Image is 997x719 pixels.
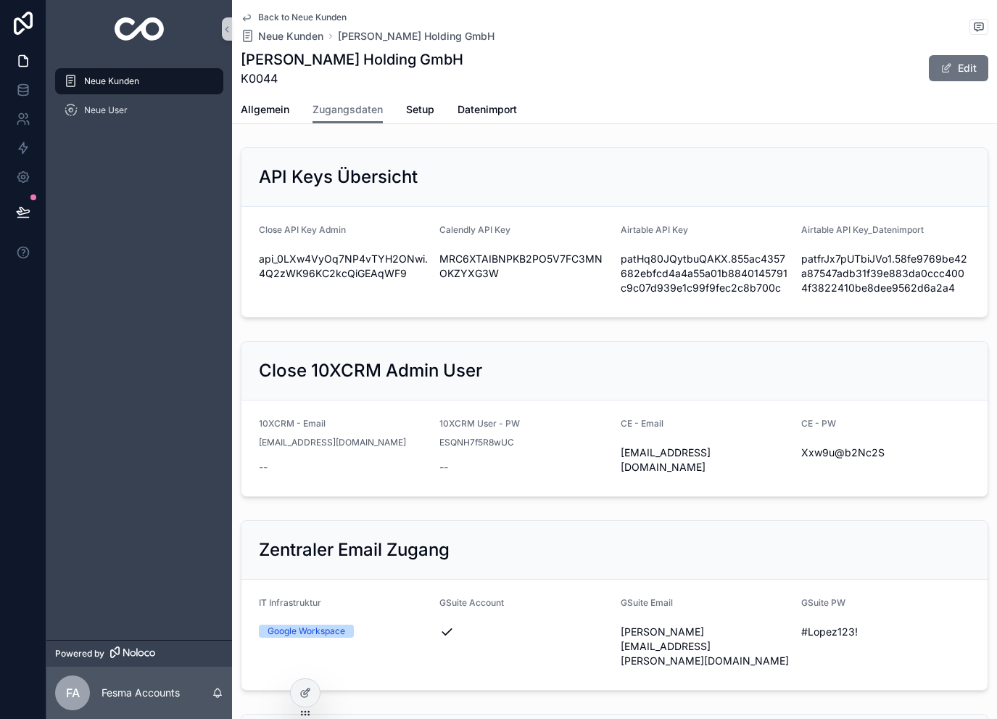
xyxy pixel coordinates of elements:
[313,96,383,124] a: Zugangsdaten
[406,102,434,117] span: Setup
[929,55,988,81] button: Edit
[439,437,514,448] span: ESQNH7f5R8wUC
[439,224,510,235] span: Calendly API Key
[439,252,608,281] span: MRC6XTAIBNPKB2PO5V7FC3MNOKZYXG3W
[241,102,289,117] span: Allgemein
[259,165,418,189] h2: API Keys Übersicht
[259,252,428,281] span: api_0LXw4VyOq7NP4vTYH2ONwi.4Q2zWK96KC2kcQiGEAqWF9
[621,445,790,474] span: [EMAIL_ADDRESS][DOMAIN_NAME]
[621,625,790,668] span: [PERSON_NAME][EMAIL_ADDRESS][PERSON_NAME][DOMAIN_NAME]
[801,625,970,639] span: #Lopez123!
[338,29,495,44] a: [PERSON_NAME] Holding GmbH
[55,68,223,94] a: Neue Kunden
[621,252,790,295] span: patHq80JQytbuQAKX.855ac4357682ebfcd4a4a55a01b8840145791c9c07d939e1c99f9fec2c8b700c
[259,224,346,235] span: Close API Key Admin
[801,597,845,608] span: GSuite PW
[55,648,104,660] span: Powered by
[258,12,347,23] span: Back to Neue Kunden
[241,49,463,70] h1: [PERSON_NAME] Holding GmbH
[241,70,463,87] span: K0044
[46,640,232,667] a: Powered by
[46,58,232,142] div: scrollable content
[439,460,448,474] span: --
[55,97,223,123] a: Neue User
[406,96,434,126] a: Setup
[621,418,663,429] span: CE - Email
[258,29,323,44] span: Neue Kunden
[313,102,383,117] span: Zugangsdaten
[102,686,180,700] p: Fesma Accounts
[621,224,688,235] span: Airtable API Key
[259,597,321,608] span: IT Infrastruktur
[66,684,80,702] span: FA
[268,625,345,638] div: Google Workspace
[801,445,970,460] span: Xxw9u@b2Nc2S
[259,418,326,429] span: 10XCRM - Email
[241,96,289,126] a: Allgemein
[259,460,268,474] span: --
[84,104,128,116] span: Neue User
[259,437,406,448] span: [EMAIL_ADDRESS][DOMAIN_NAME]
[439,597,504,608] span: GSuite Account
[801,224,924,235] span: Airtable API Key_Datenimport
[241,12,347,23] a: Back to Neue Kunden
[241,29,323,44] a: Neue Kunden
[621,597,673,608] span: GSuite Email
[801,252,970,295] span: patfrJx7pUTbiJVo1.58fe9769be42a87547adb31f39e883da0ccc4004f3822410be8dee9562d6a2a4
[259,538,450,562] h2: Zentraler Email Zugang
[115,17,165,41] img: App logo
[801,418,836,429] span: CE - PW
[84,75,139,87] span: Neue Kunden
[439,418,520,429] span: 10XCRM User - PW
[458,102,517,117] span: Datenimport
[458,96,517,126] a: Datenimport
[259,359,482,382] h2: Close 10XCRM Admin User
